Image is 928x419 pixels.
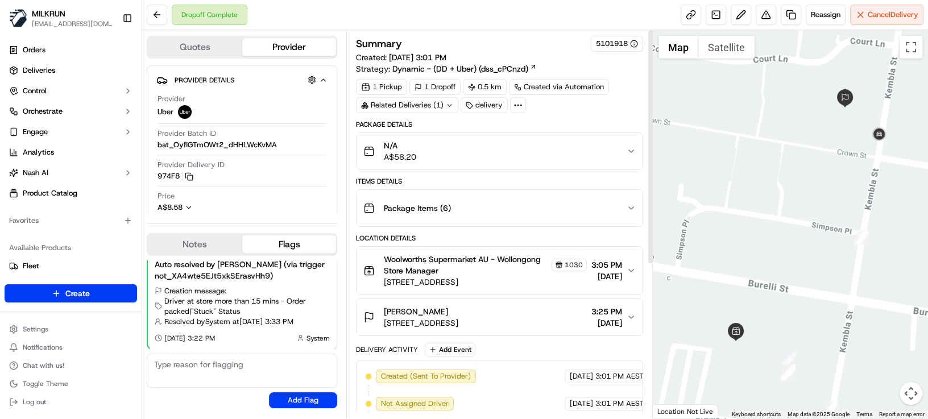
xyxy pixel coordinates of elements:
button: Toggle fullscreen view [900,36,922,59]
div: Related Deliveries (1) [356,97,458,113]
button: Control [5,82,137,100]
div: 4 [781,364,796,379]
button: Fleet [5,257,137,275]
button: 974F8 [158,171,193,181]
span: Chat with us! [23,361,64,370]
button: Woolworths Supermarket AU - Wollongong Store Manager1030[STREET_ADDRESS]3:05 PM[DATE] [357,247,643,294]
button: Show satellite imagery [698,36,755,59]
div: 3 [782,352,797,367]
span: [STREET_ADDRESS] [384,276,587,288]
span: Nash AI [23,168,48,178]
div: Favorites [5,211,137,230]
div: Auto resolved by [PERSON_NAME] (via trigger not_XA4wte5EJt5xkSErasvHh9) [155,259,330,281]
span: [DATE] [591,317,622,329]
div: 5 [781,365,796,380]
span: 1030 [565,260,583,269]
button: Add Event [425,343,475,356]
img: Google [656,404,693,418]
button: Map camera controls [900,382,922,405]
span: [DATE] 3:22 PM [164,334,215,343]
button: N/AA$58.20 [357,133,643,169]
span: Product Catalog [23,188,77,198]
div: Strategy: [356,63,537,74]
span: Provider Batch ID [158,128,216,139]
span: Reassign [811,10,840,20]
div: Location Not Live [653,404,718,418]
a: Created via Automation [509,79,609,95]
button: Create [5,284,137,302]
button: MILKRUNMILKRUN[EMAIL_ADDRESS][DOMAIN_NAME] [5,5,118,32]
a: Fleet [9,261,132,271]
div: 1 Dropoff [409,79,461,95]
span: 3:01 PM AEST [595,399,644,409]
span: [DATE] [570,371,593,381]
span: at [DATE] 3:33 PM [233,317,293,327]
a: Terms (opens in new tab) [856,411,872,417]
div: 13 [781,366,796,381]
span: Engage [23,127,48,137]
button: Engage [5,123,137,141]
span: [DATE] [570,399,593,409]
button: Orchestrate [5,102,137,121]
button: Toggle Theme [5,376,137,392]
button: CancelDelivery [850,5,923,25]
span: Driver at store more than 15 mins - Order packed | "Stuck" Status [164,296,330,317]
span: N/A [384,140,416,151]
span: 3:25 PM [591,306,622,317]
div: delivery [461,97,508,113]
span: Notifications [23,343,63,352]
span: bat_OyflGTmOWt2_dHHLWcKvMA [158,140,277,150]
button: Notifications [5,339,137,355]
span: 3:05 PM [591,259,622,271]
span: A$58.20 [384,151,416,163]
span: [DATE] [591,271,622,282]
a: Deliveries [5,61,137,80]
span: Price [158,191,175,201]
span: Resolved by System [164,317,230,327]
button: Nash AI [5,164,137,182]
button: Package Items (6) [357,190,643,226]
div: 0.5 km [463,79,507,95]
button: Reassign [806,5,846,25]
span: Provider Delivery ID [158,160,225,170]
button: Settings [5,321,137,337]
span: Created (Sent To Provider) [381,371,471,381]
span: 3:01 PM AEST [595,371,644,381]
button: Provider [242,38,337,56]
span: Analytics [23,147,54,157]
span: Creation message: [164,286,226,296]
button: Keyboard shortcuts [732,410,781,418]
button: Log out [5,394,137,410]
span: Not Assigned Driver [381,399,449,409]
div: 1 Pickup [356,79,407,95]
span: Map data ©2025 Google [788,411,850,417]
button: Chat with us! [5,358,137,374]
span: [PERSON_NAME] [384,306,448,317]
span: Settings [23,325,48,334]
button: A$8.58 [158,202,258,213]
button: Add Flag [269,392,337,408]
a: Dynamic - (DD + Uber) (dss_cPCnzd) [392,63,537,74]
img: uber-new-logo.jpeg [178,105,192,119]
button: Provider Details [156,70,328,89]
span: Toggle Theme [23,379,68,388]
span: Woolworths Supermarket AU - Wollongong Store Manager [384,254,549,276]
a: Product Catalog [5,184,137,202]
button: 5101918 [596,39,638,49]
button: [PERSON_NAME][STREET_ADDRESS]3:25 PM[DATE] [357,299,643,335]
span: [STREET_ADDRESS] [384,317,458,329]
div: Package Details [356,120,643,129]
span: Create [65,288,90,299]
div: Delivery Activity [356,345,418,354]
button: MILKRUN [32,8,65,19]
img: MILKRUN [9,9,27,27]
a: Orders [5,41,137,59]
div: Location Details [356,234,643,243]
h3: Summary [356,39,402,49]
div: 14 [823,401,838,416]
button: Quotes [148,38,242,56]
button: [EMAIL_ADDRESS][DOMAIN_NAME] [32,19,113,28]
